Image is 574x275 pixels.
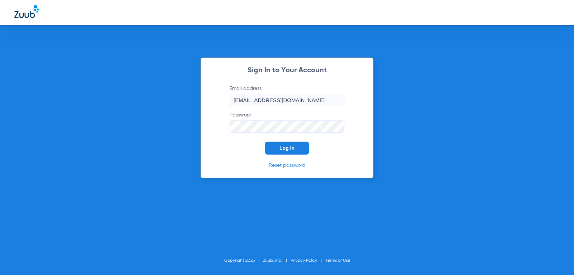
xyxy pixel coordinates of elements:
input: Password [230,120,344,133]
li: Zuub, Inc. [263,257,291,264]
a: Privacy Policy [291,258,317,263]
label: Email address [230,85,344,106]
h2: Sign In to Your Account [219,67,355,74]
a: Reset password [269,163,305,168]
a: Terms of Use [325,258,350,263]
label: Password [230,111,344,133]
li: Copyright 2025 [224,257,263,264]
input: Email address [230,94,344,106]
img: Zuub Logo [14,5,39,18]
span: Log In [279,145,295,151]
button: Log In [265,142,309,155]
